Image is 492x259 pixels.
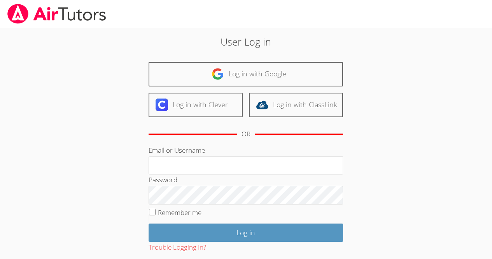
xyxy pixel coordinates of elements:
label: Email or Username [149,146,205,155]
div: OR [242,129,250,140]
img: airtutors_banner-c4298cdbf04f3fff15de1276eac7730deb9818008684d7c2e4769d2f7ddbe033.png [7,4,107,24]
a: Log in with ClassLink [249,93,343,117]
img: google-logo-50288ca7cdecda66e5e0955fdab243c47b7ad437acaf1139b6f446037453330a.svg [212,68,224,80]
h2: User Log in [113,34,379,49]
label: Remember me [158,208,201,217]
label: Password [149,175,177,184]
img: classlink-logo-d6bb404cc1216ec64c9a2012d9dc4662098be43eaf13dc465df04b49fa7ab582.svg [256,99,268,111]
button: Trouble Logging In? [149,242,206,253]
img: clever-logo-6eab21bc6e7a338710f1a6ff85c0baf02591cd810cc4098c63d3a4b26e2feb20.svg [156,99,168,111]
a: Log in with Clever [149,93,243,117]
input: Log in [149,224,343,242]
a: Log in with Google [149,62,343,86]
